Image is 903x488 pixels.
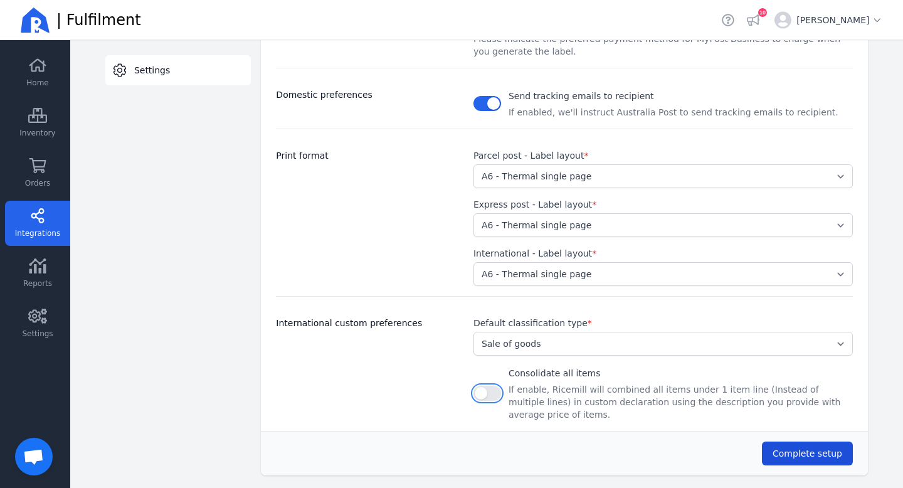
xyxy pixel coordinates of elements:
h3: Print format [276,149,458,162]
span: | Fulfilment [56,10,141,30]
label: Default classification type [473,317,592,329]
button: [PERSON_NAME] [769,6,888,34]
label: Express post - Label layout [473,198,596,211]
div: 10 [758,8,767,17]
span: Home [26,78,48,88]
span: Send tracking emails to recipient [509,91,654,101]
button: Complete setup [762,442,853,465]
span: Reports [23,278,52,289]
button: 10 [744,11,762,29]
p: Please indicate the preferred payment method for MyPost Business to charge when you generate the ... [473,33,853,58]
p: If enabled, we'll instruct Australia Post to send tracking emails to recipient. [509,106,838,119]
span: Settings [22,329,53,339]
span: Consolidate all items [509,368,601,378]
span: Inventory [19,128,55,138]
span: Complete setup [773,448,842,459]
span: Integrations [15,228,60,238]
label: International - Label layout [473,247,596,260]
p: If enable, Ricemill will combined all items under 1 item line (Instead of multiple lines) in cust... [509,383,853,421]
h3: Domestic preferences [276,88,458,101]
span: Settings [134,64,170,77]
a: Helpdesk [719,11,737,29]
img: Ricemill Logo [20,5,50,35]
span: Orders [25,178,50,188]
a: Settings [105,55,251,85]
label: Parcel post - Label layout [473,149,589,162]
h3: International custom preferences [276,317,458,329]
span: [PERSON_NAME] [796,14,883,26]
a: Open chat [15,438,53,475]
